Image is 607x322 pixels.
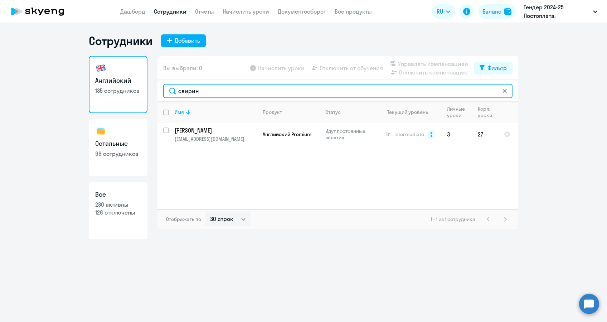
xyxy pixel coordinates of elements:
p: 185 сотрудников [95,87,141,95]
h3: Остальные [95,139,141,148]
p: 126 отключены [95,208,141,216]
div: Текущий уровень [387,109,428,115]
span: B1 - Intermediate [386,131,424,138]
a: Все продукты [335,8,372,15]
button: Фильтр [474,62,513,75]
div: Продукт [263,109,319,115]
div: Добавить [175,36,200,45]
img: others [95,125,107,137]
div: Личные уроки [447,106,467,119]
p: [PERSON_NAME] [175,126,256,134]
div: Баланс [482,7,501,16]
div: Корп. уроки [478,106,498,119]
a: Остальные96 сотрудников [89,119,147,176]
div: Текущий уровень [380,109,441,115]
div: Продукт [263,109,282,115]
div: Фильтр [487,63,507,72]
a: Начислить уроки [223,8,269,15]
td: 3 [441,122,472,146]
input: Поиск по имени, email, продукту или статусу [163,84,513,98]
span: Английский Premium [263,131,311,138]
div: Имя [175,109,184,115]
img: balance [504,8,511,15]
td: 27 [472,122,498,146]
h3: Все [95,190,141,199]
div: Статус [325,109,374,115]
p: Идут постоянные занятия [325,128,374,141]
div: Личные уроки [447,106,472,119]
span: Вы выбрали: 0 [163,64,202,72]
a: Сотрудники [154,8,186,15]
p: 96 сотрудников [95,150,141,158]
p: 280 активны [95,201,141,208]
p: Тендер 2024-25 Постоплата, [GEOGRAPHIC_DATA], ООО [524,3,590,20]
a: Отчеты [195,8,214,15]
a: Дашборд [120,8,145,15]
h1: Сотрудники [89,34,152,48]
p: [EMAIL_ADDRESS][DOMAIN_NAME] [175,136,257,142]
span: RU [437,7,443,16]
a: Английский185 сотрудников [89,56,147,113]
div: Статус [325,109,341,115]
span: 1 - 1 из 1 сотрудника [431,216,475,222]
img: english [95,62,107,74]
div: Корп. уроки [478,106,493,119]
button: RU [432,4,455,19]
button: Балансbalance [478,4,516,19]
span: Отображать по: [166,216,202,222]
a: [PERSON_NAME] [175,126,257,134]
a: Все280 активны126 отключены [89,182,147,239]
button: Добавить [161,34,206,47]
h3: Английский [95,76,141,85]
a: Документооборот [278,8,326,15]
button: Тендер 2024-25 Постоплата, [GEOGRAPHIC_DATA], ООО [520,3,601,20]
div: Имя [175,109,257,115]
